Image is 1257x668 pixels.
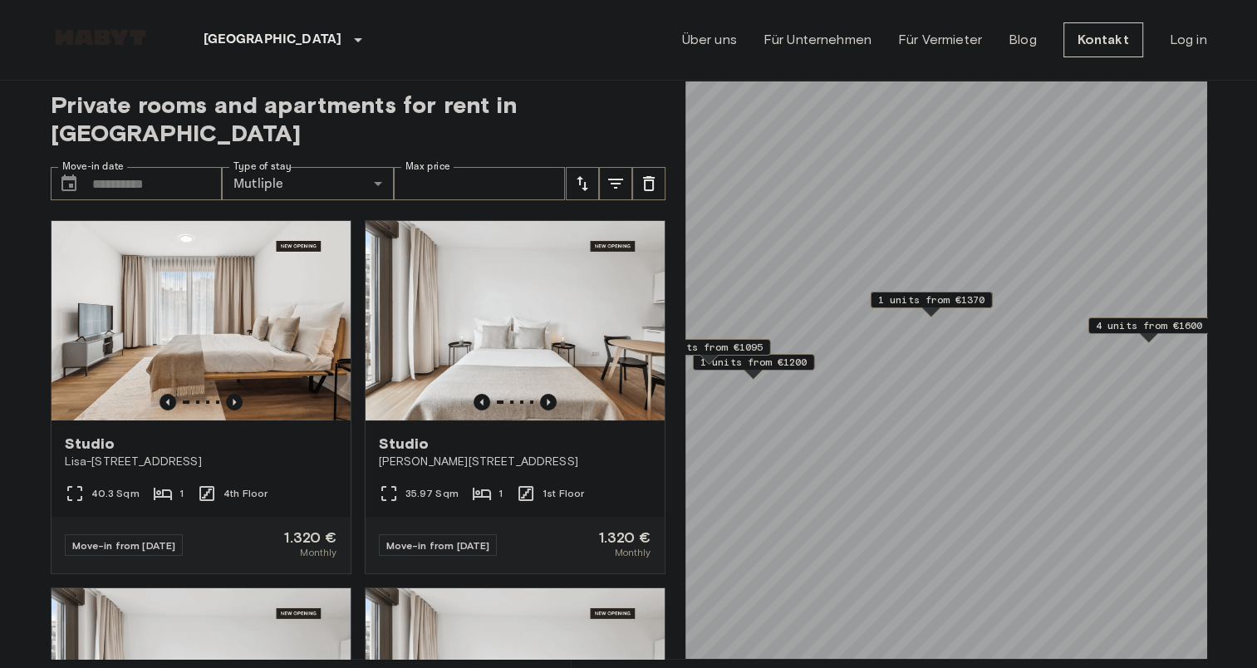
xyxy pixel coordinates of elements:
[91,486,140,501] span: 40.3 Sqm
[598,530,651,545] span: 1.320 €
[692,354,814,380] div: Map marker
[62,160,124,174] label: Move-in date
[877,292,984,307] span: 1 units from €1370
[898,30,982,50] a: Für Vermieter
[1088,317,1210,343] div: Map marker
[179,486,184,501] span: 1
[498,486,503,501] span: 1
[690,635,764,654] a: Mapbox logo
[51,220,351,574] a: Marketing picture of unit DE-01-491-404-001Previous imagePrevious imageStudioLisa-[STREET_ADDRESS...
[405,486,459,501] span: 35.97 Sqm
[685,71,1207,659] canvas: Map
[474,394,490,410] button: Previous image
[204,30,342,50] p: [GEOGRAPHIC_DATA]
[764,30,872,50] a: Für Unternehmen
[51,29,150,46] img: Habyt
[160,394,176,410] button: Previous image
[52,167,86,200] button: Choose date
[379,434,430,454] span: Studio
[599,167,632,200] button: tune
[614,545,651,560] span: Monthly
[632,167,665,200] button: tune
[222,167,394,200] div: Mutliple
[300,545,336,560] span: Monthly
[1095,318,1202,333] span: 4 units from €1600
[870,292,992,317] div: Map marker
[379,454,651,470] span: [PERSON_NAME][STREET_ADDRESS]
[365,220,665,574] a: Marketing picture of unit DE-01-490-109-001Previous imagePrevious imageStudio[PERSON_NAME][STREET...
[51,91,665,147] span: Private rooms and apartments for rent in [GEOGRAPHIC_DATA]
[405,160,450,174] label: Max price
[72,539,176,552] span: Move-in from [DATE]
[223,486,268,501] span: 4th Floor
[226,394,243,410] button: Previous image
[648,339,770,365] div: Map marker
[1009,30,1037,50] a: Blog
[540,394,557,410] button: Previous image
[656,340,763,355] span: 2 units from €1095
[1170,30,1207,50] a: Log in
[52,221,351,420] img: Marketing picture of unit DE-01-491-404-001
[65,454,337,470] span: Lisa-[STREET_ADDRESS]
[284,530,336,545] span: 1.320 €
[682,30,737,50] a: Über uns
[700,355,807,370] span: 1 units from €1200
[233,160,292,174] label: Type of stay
[65,434,115,454] span: Studio
[566,167,599,200] button: tune
[386,539,490,552] span: Move-in from [DATE]
[1063,22,1143,57] a: Kontakt
[543,486,584,501] span: 1st Floor
[366,221,665,420] img: Marketing picture of unit DE-01-490-109-001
